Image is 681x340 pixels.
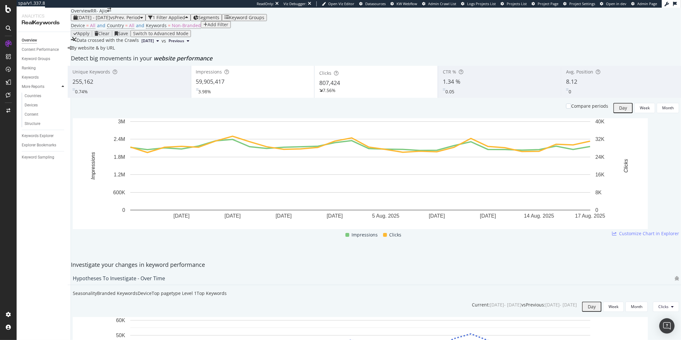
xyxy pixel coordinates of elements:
[22,13,65,19] div: Analytics
[472,302,490,308] div: Current:
[22,65,66,72] a: Ranking
[613,103,633,113] button: Day
[118,31,128,36] div: Save
[114,154,125,160] text: 1.8M
[569,1,595,6] span: Project Settings
[201,21,231,28] button: Add Filter
[197,290,227,297] div: Top Keywords
[75,89,88,95] div: 0.74%
[657,103,679,113] button: Month
[97,22,105,28] span: and
[276,213,291,219] text: [DATE]
[113,190,125,195] text: 600K
[146,14,191,21] button: 1 Filter Applied
[71,261,681,269] div: Investigate your changes in keyword performance
[22,65,36,72] div: Ranking
[71,54,681,63] div: Detect big movements in your
[595,136,605,142] text: 32K
[199,89,211,95] div: 3.98%
[624,159,629,173] text: Clicks
[25,120,66,127] a: Structure
[390,1,417,6] a: KW Webflow
[521,302,545,308] div: vs Previous :
[22,154,54,161] div: Keyword Sampling
[566,89,569,90] img: Equal
[162,38,166,44] span: vs
[196,78,225,85] span: 59,905,417
[152,290,197,297] div: Top pagetype Level 1
[72,45,115,51] span: By website & by URL
[619,105,627,111] div: Day
[563,1,595,6] a: Project Settings
[133,31,188,36] div: Switch to Advanced Mode
[575,213,605,219] text: 17 Aug. 2025
[116,318,125,323] text: 60K
[92,30,112,37] button: Clear
[397,1,417,6] span: KW Webflow
[146,22,167,28] span: Keywords
[22,46,59,53] div: Content Performance
[116,333,125,338] text: 50K
[328,1,354,6] span: Open Viz Editor
[229,15,264,20] div: Keyword Groups
[91,8,107,14] div: RR- Ajio
[501,1,527,6] a: Projects List
[72,69,110,75] span: Unique Keywords
[90,152,96,180] text: Impressions
[196,69,222,75] span: Impressions
[284,1,306,6] div: Viz Debugger:
[112,30,131,37] button: Save
[443,89,445,90] img: Equal
[595,154,605,160] text: 24K
[595,207,598,213] text: 0
[90,22,95,28] span: All
[365,1,386,6] span: Datasources
[603,302,624,312] button: Week
[422,1,456,6] a: Admin Crawl List
[22,46,66,53] a: Content Performance
[372,213,400,219] text: 5 Aug. 2025
[72,78,93,85] span: 255,162
[659,318,675,334] div: Open Intercom Messenger
[25,102,66,109] a: Devices
[107,22,124,28] span: Country
[319,79,340,87] span: 807,424
[390,231,402,239] span: Clicks
[77,31,89,36] div: Apply
[125,22,128,28] span: =
[136,22,144,28] span: and
[118,119,125,124] text: 3M
[169,38,184,44] span: Previous
[640,105,650,111] div: Week
[637,1,657,6] span: Admin Page
[22,133,54,139] div: Keywords Explorer
[634,103,655,113] button: Week
[653,302,679,312] button: Clicks
[545,302,577,308] div: [DATE] - [DATE]
[319,70,331,76] span: Clicks
[569,89,571,95] div: 0
[662,105,674,111] div: Month
[582,302,602,312] button: Day
[566,78,577,85] span: 8.12
[25,111,66,118] a: Content
[609,304,618,309] div: Week
[445,89,454,95] div: 0.05
[73,118,648,229] svg: A chart.
[98,31,110,36] div: Clear
[480,213,496,219] text: [DATE]
[72,89,75,90] img: Equal
[71,8,91,14] div: Overview
[172,22,201,28] span: Non-Branded
[68,45,115,51] div: legacy label
[154,54,212,62] span: website performance
[595,172,605,177] text: 16K
[22,133,66,139] a: Keywords Explorer
[114,172,125,177] text: 1.2M
[22,37,66,44] a: Overview
[359,1,386,6] a: Datasources
[110,14,140,20] span: vs Prev. Period
[129,22,134,28] span: All
[566,69,593,75] span: Avg. Position
[107,8,111,12] div: arrow-right-arrow-left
